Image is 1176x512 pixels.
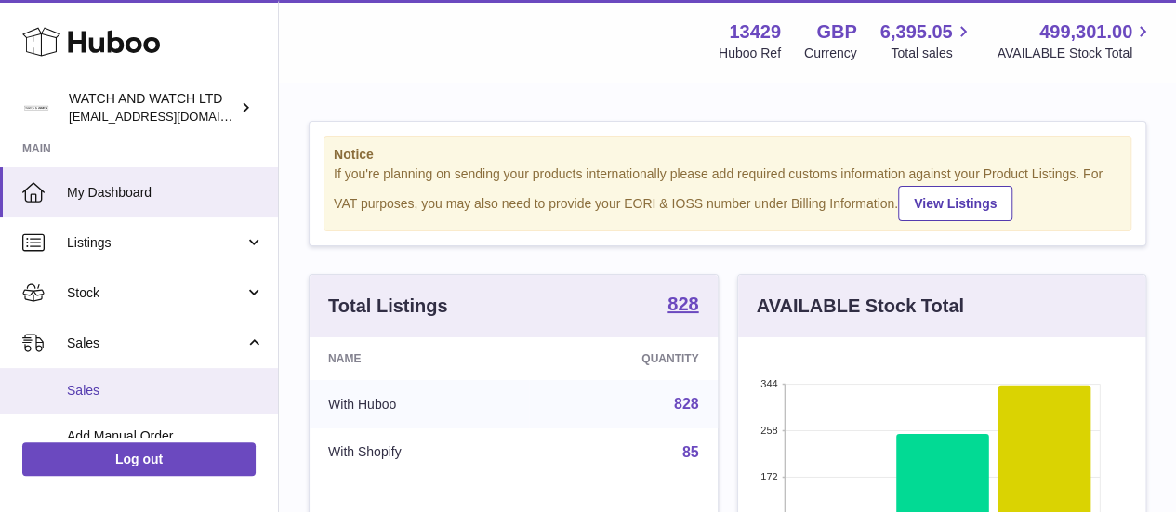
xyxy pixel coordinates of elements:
[667,295,698,317] a: 828
[67,234,244,252] span: Listings
[898,186,1012,221] a: View Listings
[334,165,1121,221] div: If you're planning on sending your products internationally please add required customs informati...
[67,427,264,445] span: Add Manual Order
[67,184,264,202] span: My Dashboard
[891,45,973,62] span: Total sales
[729,20,781,45] strong: 13429
[880,20,974,62] a: 6,395.05 Total sales
[310,337,529,380] th: Name
[997,45,1154,62] span: AVAILABLE Stock Total
[22,442,256,476] a: Log out
[310,428,529,477] td: With Shopify
[69,90,236,125] div: WATCH AND WATCH LTD
[667,295,698,313] strong: 828
[67,284,244,302] span: Stock
[760,425,777,436] text: 258
[67,335,244,352] span: Sales
[334,146,1121,164] strong: Notice
[760,471,777,482] text: 172
[328,294,448,319] h3: Total Listings
[997,20,1154,62] a: 499,301.00 AVAILABLE Stock Total
[719,45,781,62] div: Huboo Ref
[880,20,953,45] span: 6,395.05
[310,380,529,428] td: With Huboo
[529,337,717,380] th: Quantity
[816,20,856,45] strong: GBP
[757,294,964,319] h3: AVAILABLE Stock Total
[760,378,777,389] text: 344
[67,382,264,400] span: Sales
[22,94,50,122] img: internalAdmin-13429@internal.huboo.com
[69,109,273,124] span: [EMAIL_ADDRESS][DOMAIN_NAME]
[674,396,699,412] a: 828
[1039,20,1132,45] span: 499,301.00
[682,444,699,460] a: 85
[804,45,857,62] div: Currency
